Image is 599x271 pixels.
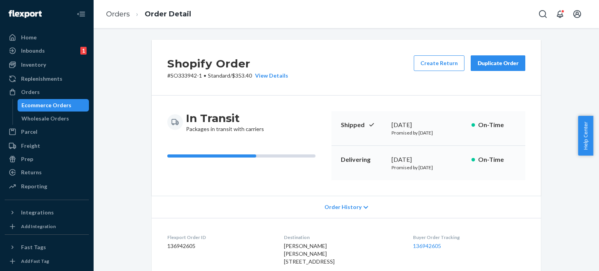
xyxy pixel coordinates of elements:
div: 1 [80,47,87,55]
div: Replenishments [21,75,62,83]
img: Flexport logo [9,10,42,18]
p: # SO333942-1 / $353.40 [167,72,288,80]
p: Delivering [341,155,385,164]
div: Parcel [21,128,37,136]
a: Orders [106,10,130,18]
button: Integrations [5,206,89,219]
iframe: Opens a widget where you can chat to one of our agents [549,248,591,267]
dt: Buyer Order Tracking [413,234,525,241]
a: Inbounds1 [5,44,89,57]
span: [PERSON_NAME] [PERSON_NAME] [STREET_ADDRESS] [284,243,335,265]
div: Add Fast Tag [21,258,49,264]
div: Fast Tags [21,243,46,251]
a: Add Fast Tag [5,257,89,266]
p: Shipped [341,120,385,129]
a: Add Integration [5,222,89,231]
span: Order History [324,203,362,211]
p: Promised by [DATE] [392,164,465,171]
div: Home [21,34,37,41]
a: Freight [5,140,89,152]
div: Prep [21,155,33,163]
a: Ecommerce Orders [18,99,89,112]
button: Create Return [414,55,464,71]
a: Inventory [5,58,89,71]
div: [DATE] [392,120,465,129]
div: Orders [21,88,40,96]
div: Packages in transit with carriers [186,111,264,133]
div: Add Integration [21,223,56,230]
div: Inbounds [21,47,45,55]
div: Freight [21,142,40,150]
a: Parcel [5,126,89,138]
div: Wholesale Orders [21,115,69,122]
button: Fast Tags [5,241,89,253]
h2: Shopify Order [167,55,288,72]
div: [DATE] [392,155,465,164]
div: Reporting [21,182,47,190]
div: Inventory [21,61,46,69]
button: Help Center [578,116,593,156]
div: Integrations [21,209,54,216]
div: Duplicate Order [477,59,519,67]
a: 136942605 [413,243,441,249]
ol: breadcrumbs [100,3,197,26]
dd: 136942605 [167,242,271,250]
a: Replenishments [5,73,89,85]
a: Returns [5,166,89,179]
a: Prep [5,153,89,165]
p: On-Time [478,120,516,129]
dt: Destination [284,234,400,241]
p: Promised by [DATE] [392,129,465,136]
span: • [204,72,206,79]
button: View Details [252,72,288,80]
button: Duplicate Order [471,55,525,71]
button: Open Search Box [535,6,551,22]
button: Open notifications [552,6,568,22]
div: Returns [21,168,42,176]
p: On-Time [478,155,516,164]
button: Open account menu [569,6,585,22]
a: Reporting [5,180,89,193]
span: Standard [208,72,230,79]
h3: In Transit [186,111,264,125]
button: Close Navigation [73,6,89,22]
a: Home [5,31,89,44]
a: Wholesale Orders [18,112,89,125]
div: Ecommerce Orders [21,101,71,109]
a: Orders [5,86,89,98]
a: Order Detail [145,10,191,18]
dt: Flexport Order ID [167,234,271,241]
